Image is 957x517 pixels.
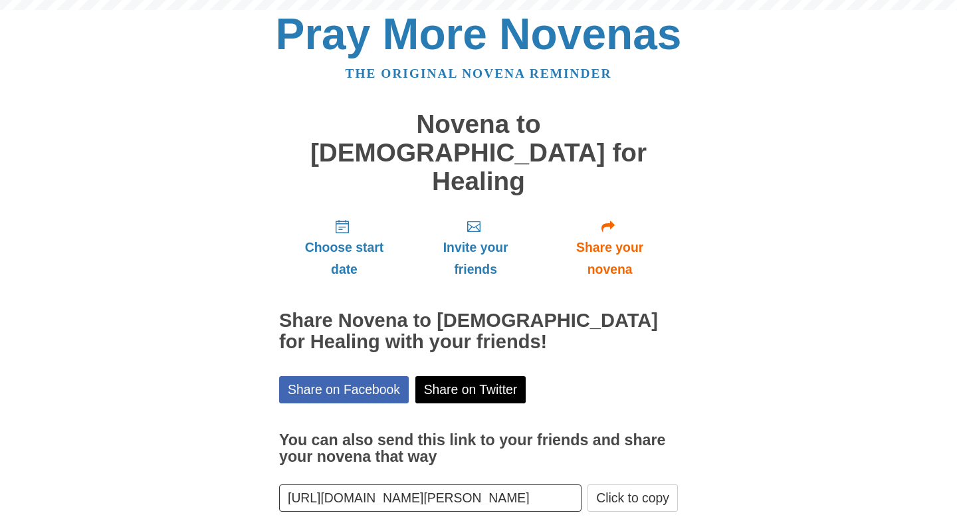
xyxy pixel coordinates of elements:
[415,376,526,403] a: Share on Twitter
[292,237,396,280] span: Choose start date
[346,66,612,80] a: The original novena reminder
[279,110,678,195] h1: Novena to [DEMOGRAPHIC_DATA] for Healing
[279,209,409,288] a: Choose start date
[279,376,409,403] a: Share on Facebook
[555,237,665,280] span: Share your novena
[423,237,528,280] span: Invite your friends
[279,310,678,353] h2: Share Novena to [DEMOGRAPHIC_DATA] for Healing with your friends!
[276,9,682,58] a: Pray More Novenas
[587,484,678,512] button: Click to copy
[409,209,542,288] a: Invite your friends
[279,432,678,466] h3: You can also send this link to your friends and share your novena that way
[542,209,678,288] a: Share your novena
